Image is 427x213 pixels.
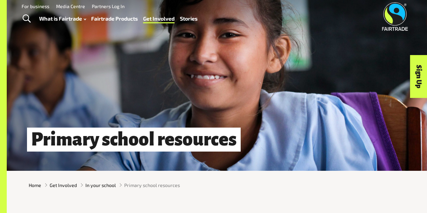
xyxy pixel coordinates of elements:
[56,3,85,9] a: Media Centre
[22,3,49,9] a: For business
[39,14,86,23] a: What is Fairtrade
[85,182,116,189] a: In your school
[50,182,77,189] a: Get Involved
[27,128,241,152] h1: Primary school resources
[91,14,138,23] a: Fairtrade Products
[18,10,35,27] a: Toggle Search
[124,182,180,189] span: Primary school resources
[143,14,175,23] a: Get Involved
[29,182,41,189] a: Home
[180,14,197,23] a: Stories
[92,3,125,9] a: Partners Log In
[382,2,408,31] img: Fairtrade Australia New Zealand logo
